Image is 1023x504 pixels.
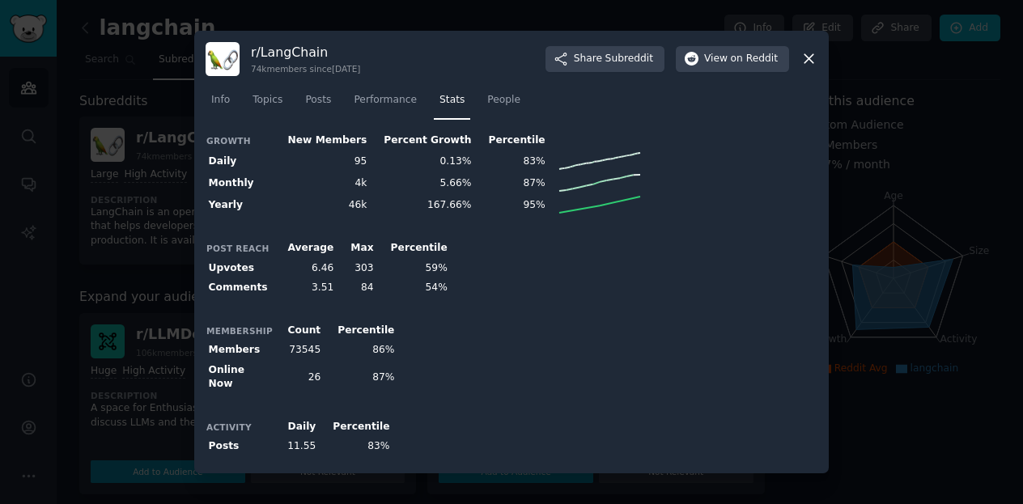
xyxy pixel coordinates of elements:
[434,87,470,121] a: Stats
[319,437,393,457] td: 83%
[206,360,274,394] th: Online Now
[482,87,526,121] a: People
[206,150,274,172] th: Daily
[274,150,370,172] td: 95
[348,87,422,121] a: Performance
[474,130,548,150] th: Percentile
[274,437,319,457] td: 11.55
[474,150,548,172] td: 83%
[319,417,393,437] th: Percentile
[337,278,376,299] td: 84
[274,320,324,341] th: Count
[274,417,319,437] th: Daily
[206,135,273,146] h3: Growth
[206,172,274,194] th: Monthly
[487,93,520,108] span: People
[376,278,450,299] td: 54%
[274,172,370,194] td: 4k
[605,52,653,66] span: Subreddit
[574,52,653,66] span: Share
[274,258,337,278] td: 6.46
[274,239,337,259] th: Average
[370,194,474,216] td: 167.66%
[206,325,273,337] h3: Membership
[324,341,397,361] td: 86%
[337,258,376,278] td: 303
[274,341,324,361] td: 73545
[731,52,778,66] span: on Reddit
[206,278,274,299] th: Comments
[305,93,331,108] span: Posts
[274,130,370,150] th: New Members
[247,87,288,121] a: Topics
[354,93,417,108] span: Performance
[206,258,274,278] th: Upvotes
[370,130,474,150] th: Percent Growth
[370,150,474,172] td: 0.13%
[274,360,324,394] td: 26
[274,194,370,216] td: 46k
[211,93,230,108] span: Info
[676,46,789,72] button: Viewon Reddit
[206,421,273,433] h3: Activity
[376,239,450,259] th: Percentile
[206,194,274,216] th: Yearly
[704,52,778,66] span: View
[251,63,360,74] div: 74k members since [DATE]
[206,341,274,361] th: Members
[474,172,548,194] td: 87%
[299,87,337,121] a: Posts
[324,320,397,341] th: Percentile
[206,437,274,457] th: Posts
[376,258,450,278] td: 59%
[545,46,664,72] button: ShareSubreddit
[251,44,360,61] h3: r/ LangChain
[206,243,273,254] h3: Post Reach
[206,42,240,76] img: LangChain
[206,87,236,121] a: Info
[439,93,465,108] span: Stats
[337,239,376,259] th: Max
[253,93,282,108] span: Topics
[370,172,474,194] td: 5.66%
[274,278,337,299] td: 3.51
[474,194,548,216] td: 95%
[324,360,397,394] td: 87%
